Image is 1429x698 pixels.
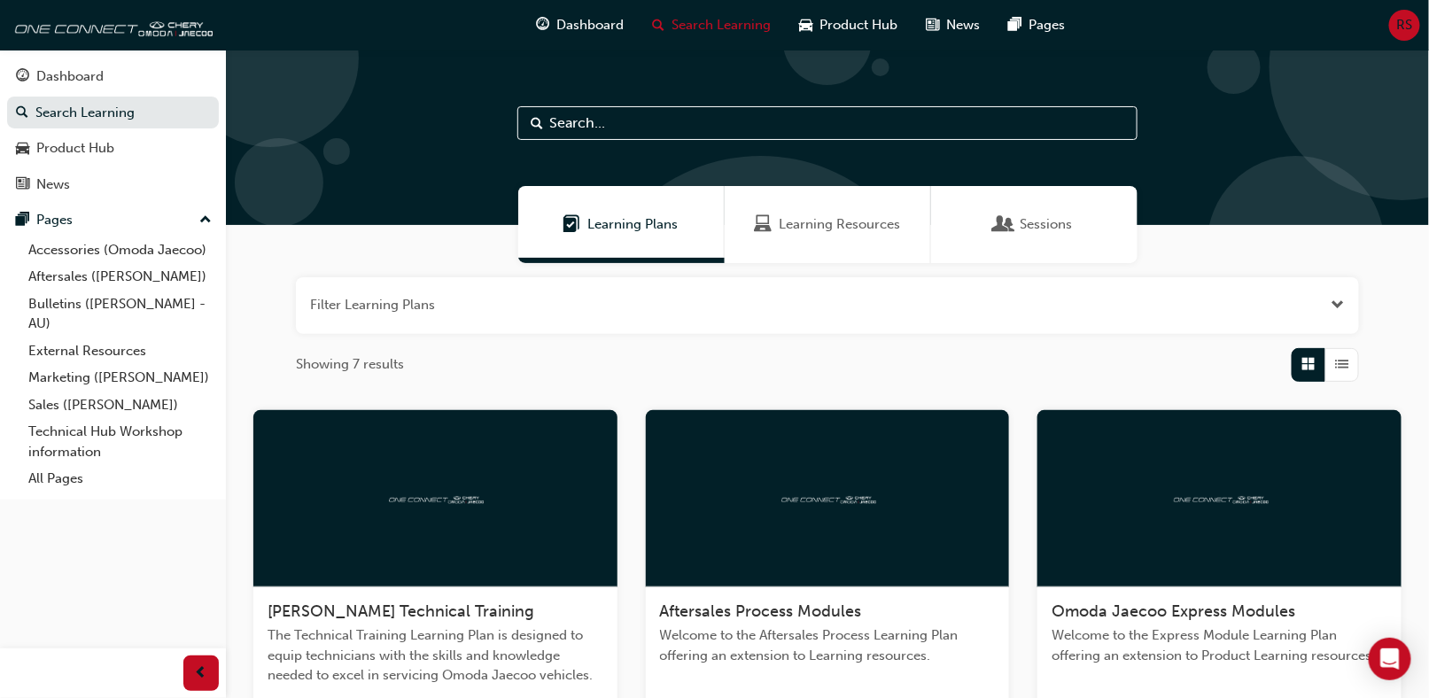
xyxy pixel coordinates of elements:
a: All Pages [21,465,219,492]
button: Open the filter [1332,295,1345,315]
a: Learning ResourcesLearning Resources [725,186,931,263]
span: news-icon [16,177,29,193]
img: oneconnect [1171,489,1269,506]
span: Sessions [996,214,1014,235]
span: Welcome to the Express Module Learning Plan offering an extension to Product Learning resources. [1052,625,1387,665]
span: Grid [1302,354,1316,375]
img: oneconnect [386,489,484,506]
span: List [1336,354,1349,375]
span: news-icon [927,14,940,36]
span: pages-icon [16,213,29,229]
button: RS [1389,10,1420,41]
span: up-icon [199,209,212,232]
span: Product Hub [820,15,898,35]
span: Omoda Jaecoo Express Modules [1052,601,1295,621]
span: Showing 7 results [296,354,404,375]
a: Accessories (Omoda Jaecoo) [21,237,219,264]
span: prev-icon [195,663,208,685]
a: Dashboard [7,60,219,93]
span: Learning Plans [588,214,679,235]
span: search-icon [653,14,665,36]
span: pages-icon [1009,14,1022,36]
button: DashboardSearch LearningProduct HubNews [7,57,219,204]
a: news-iconNews [913,7,995,43]
a: Technical Hub Workshop information [21,418,219,465]
span: The Technical Training Learning Plan is designed to equip technicians with the skills and knowled... [268,625,603,686]
span: Welcome to the Aftersales Process Learning Plan offering an extension to Learning resources. [660,625,996,665]
span: Learning Resources [779,214,900,235]
span: search-icon [16,105,28,121]
span: Learning Resources [754,214,772,235]
a: External Resources [21,337,219,365]
a: guage-iconDashboard [523,7,639,43]
input: Search... [517,106,1138,140]
a: search-iconSearch Learning [639,7,786,43]
span: News [947,15,981,35]
a: Aftersales ([PERSON_NAME]) [21,263,219,291]
a: News [7,168,219,201]
span: Sessions [1021,214,1073,235]
div: Open Intercom Messenger [1369,638,1411,680]
span: Aftersales Process Modules [660,601,862,621]
span: Pages [1029,15,1066,35]
a: Marketing ([PERSON_NAME]) [21,364,219,392]
span: Dashboard [557,15,625,35]
div: Pages [36,210,73,230]
a: Search Learning [7,97,219,129]
a: car-iconProduct Hub [786,7,913,43]
a: SessionsSessions [931,186,1138,263]
img: oneconnect [779,489,876,506]
span: guage-icon [537,14,550,36]
button: Pages [7,204,219,237]
a: pages-iconPages [995,7,1080,43]
span: [PERSON_NAME] Technical Training [268,601,534,621]
a: Sales ([PERSON_NAME]) [21,392,219,419]
span: car-icon [800,14,813,36]
span: Search Learning [672,15,772,35]
div: Product Hub [36,138,114,159]
img: oneconnect [9,7,213,43]
span: guage-icon [16,69,29,85]
span: car-icon [16,141,29,157]
a: Product Hub [7,132,219,165]
span: Learning Plans [563,214,581,235]
a: Learning PlansLearning Plans [518,186,725,263]
span: RS [1397,15,1413,35]
a: Bulletins ([PERSON_NAME] - AU) [21,291,219,337]
span: Search [531,113,543,134]
div: Dashboard [36,66,104,87]
div: News [36,174,70,195]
